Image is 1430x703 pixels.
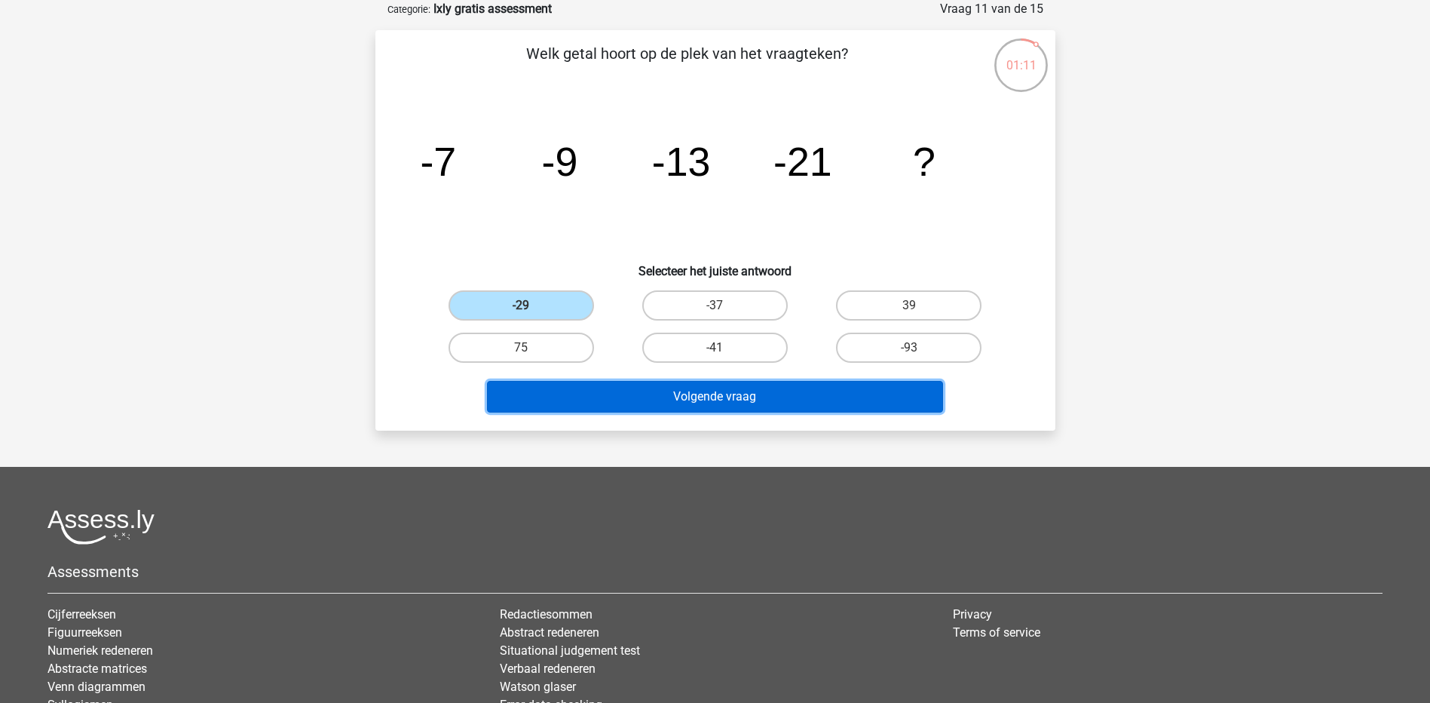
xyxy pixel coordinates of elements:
[836,333,981,363] label: -93
[433,2,552,16] strong: Ixly gratis assessment
[500,643,640,658] a: Situational judgement test
[449,290,594,321] label: -29
[773,139,832,184] tspan: -21
[47,680,145,694] a: Venn diagrammen
[500,607,593,622] a: Redactiesommen
[449,333,594,363] label: 75
[500,680,576,694] a: Watson glaser
[387,4,430,15] small: Categorie:
[47,625,122,640] a: Figuurreeksen
[651,139,710,184] tspan: -13
[500,625,599,640] a: Abstract redeneren
[47,643,153,658] a: Numeriek redeneren
[541,139,577,184] tspan: -9
[420,139,456,184] tspan: -7
[47,662,147,676] a: Abstracte matrices
[47,509,155,545] img: Assessly logo
[953,625,1040,640] a: Terms of service
[642,290,788,321] label: -37
[993,37,1049,75] div: 01:11
[913,139,935,184] tspan: ?
[836,290,981,321] label: 39
[47,607,116,622] a: Cijferreeksen
[953,607,992,622] a: Privacy
[642,333,788,363] label: -41
[400,252,1031,278] h6: Selecteer het juiste antwoord
[487,381,943,413] button: Volgende vraag
[500,662,596,676] a: Verbaal redeneren
[47,563,1383,581] h5: Assessments
[400,42,975,87] p: Welk getal hoort op de plek van het vraagteken?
